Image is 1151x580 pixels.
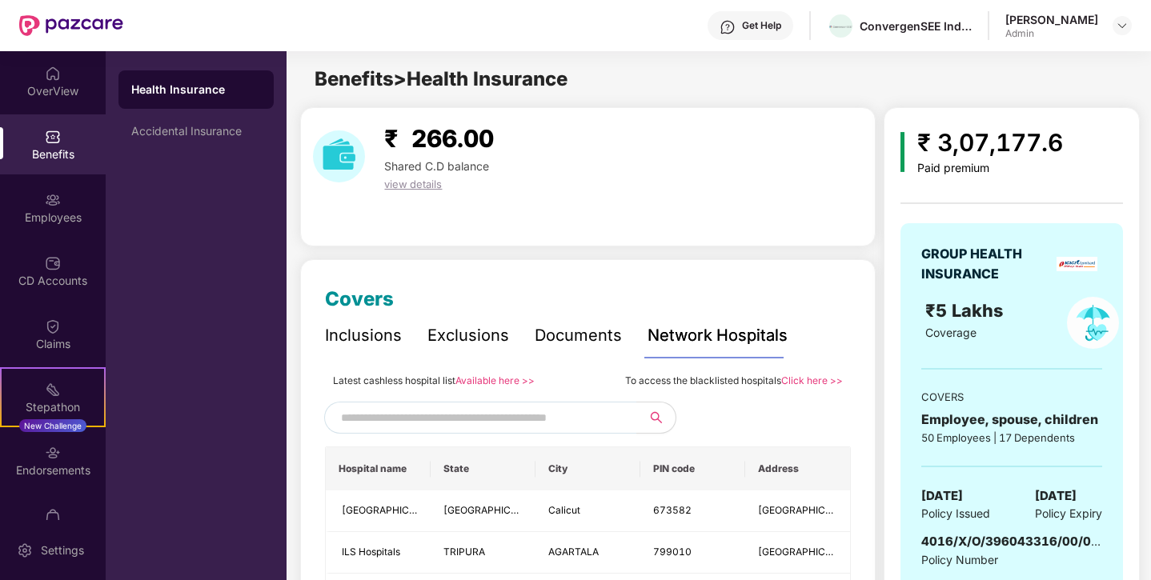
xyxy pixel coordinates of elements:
td: TRIPURA [431,532,535,574]
img: svg+xml;base64,PHN2ZyBpZD0iSGVscC0zMngzMiIgeG1sbnM9Imh0dHA6Ly93d3cudzMub3JnLzIwMDAvc3ZnIiB3aWR0aD... [720,19,736,35]
a: Available here >> [455,374,535,386]
img: svg+xml;base64,PHN2ZyBpZD0iQ2xhaW0iIHhtbG5zPSJodHRwOi8vd3d3LnczLm9yZy8yMDAwL3N2ZyIgd2lkdGg9IjIwIi... [45,318,61,334]
div: Exclusions [427,323,509,348]
th: Hospital name [326,447,431,490]
span: Policy Issued [921,505,990,522]
span: search [636,411,676,424]
span: Policy Number [921,553,998,566]
img: download [313,130,365,182]
img: New Pazcare Logo [19,15,123,36]
div: Admin [1005,27,1098,40]
span: 4016/X/O/396043316/00/000 [921,534,1107,549]
div: Settings [36,542,89,558]
span: ₹ 266.00 [384,124,494,153]
img: ConvergenSEE-logo-Colour-high-Res-%20updated.png [829,26,852,28]
span: Policy Expiry [1035,505,1102,522]
span: TRIPURA [443,546,485,558]
div: COVERS [921,389,1102,405]
span: view details [384,178,442,190]
div: Employee, spouse, children [921,410,1102,430]
div: 50 Employees | 17 Dependents [921,430,1102,446]
th: State [431,447,535,490]
span: ₹5 Lakhs [925,300,1008,321]
span: Calicut [548,504,580,516]
span: [GEOGRAPHIC_DATA], Near [GEOGRAPHIC_DATA], Po. New Secretariat [758,546,1084,558]
td: Capital Complex Extension, Near Kendriya Vidyalaya, Po. New Secretariat [745,532,850,574]
span: To access the blacklisted hospitals [625,374,781,386]
td: Calicut [535,490,640,532]
span: ILS Hospitals [342,546,400,558]
img: svg+xml;base64,PHN2ZyBpZD0iQ0RfQWNjb3VudHMiIGRhdGEtbmFtZT0iQ0QgQWNjb3VudHMiIHhtbG5zPSJodHRwOi8vd3... [45,255,61,271]
img: svg+xml;base64,PHN2ZyB4bWxucz0iaHR0cDovL3d3dy53My5vcmcvMjAwMC9zdmciIHdpZHRoPSIyMSIgaGVpZ2h0PSIyMC... [45,382,61,398]
span: [DATE] [1035,486,1077,506]
span: Address [758,462,837,475]
img: svg+xml;base64,PHN2ZyBpZD0iU2V0dGluZy0yMHgyMCIgeG1sbnM9Imh0dHA6Ly93d3cudzMub3JnLzIwMDAvc3ZnIiB3aW... [17,542,33,558]
img: svg+xml;base64,PHN2ZyBpZD0iRW5kb3JzZW1lbnRzIiB4bWxucz0iaHR0cDovL3d3dy53My5vcmcvMjAwMC9zdmciIHdpZH... [45,445,61,461]
button: search [636,402,676,434]
span: Benefits > Health Insurance [315,67,567,90]
div: ConvergenSEE India Martech Private Limited [860,18,972,34]
span: 799010 [653,546,692,558]
div: Stepathon [2,399,104,415]
span: [GEOGRAPHIC_DATA] [443,504,543,516]
td: East Hill Chakkorathukulam Road [745,490,850,532]
a: Click here >> [781,374,843,386]
img: svg+xml;base64,PHN2ZyBpZD0iSG9tZSIgeG1sbnM9Imh0dHA6Ly93d3cudzMub3JnLzIwMDAvc3ZnIiB3aWR0aD0iMjAiIG... [45,66,61,82]
img: svg+xml;base64,PHN2ZyBpZD0iTXlfT3JkZXJzIiBkYXRhLW5hbWU9Ik15IE9yZGVycyIgeG1sbnM9Imh0dHA6Ly93d3cudz... [45,508,61,524]
span: Covers [325,287,394,310]
span: Coverage [925,326,977,339]
div: Inclusions [325,323,402,348]
div: GROUP HEALTH INSURANCE [921,244,1051,284]
span: [DATE] [921,486,963,506]
span: 673582 [653,504,692,516]
div: Documents [535,323,622,348]
div: Accidental Insurance [131,125,261,138]
td: Sakalya Ayurveda Hospital [326,490,431,532]
td: AGARTALA [535,532,640,574]
img: policyIcon [1067,297,1119,349]
div: Network Hospitals [648,323,788,348]
div: New Challenge [19,419,86,432]
img: svg+xml;base64,PHN2ZyBpZD0iRW1wbG95ZWVzIiB4bWxucz0iaHR0cDovL3d3dy53My5vcmcvMjAwMC9zdmciIHdpZHRoPS... [45,192,61,208]
td: Kerala [431,490,535,532]
span: [GEOGRAPHIC_DATA] [758,504,858,516]
span: Hospital name [339,462,418,475]
div: ₹ 3,07,177.6 [917,124,1063,162]
td: ILS Hospitals [326,532,431,574]
span: Latest cashless hospital list [333,374,455,386]
div: [PERSON_NAME] [1005,12,1098,27]
div: Get Help [742,19,781,32]
th: City [535,447,640,490]
span: [GEOGRAPHIC_DATA] [342,504,442,516]
span: AGARTALA [548,546,599,558]
img: svg+xml;base64,PHN2ZyBpZD0iRHJvcGRvd24tMzJ4MzIiIHhtbG5zPSJodHRwOi8vd3d3LnczLm9yZy8yMDAwL3N2ZyIgd2... [1116,19,1129,32]
th: PIN code [640,447,745,490]
img: insurerLogo [1057,257,1097,271]
div: Paid premium [917,162,1063,175]
div: Health Insurance [131,82,261,98]
img: svg+xml;base64,PHN2ZyBpZD0iQmVuZWZpdHMiIHhtbG5zPSJodHRwOi8vd3d3LnczLm9yZy8yMDAwL3N2ZyIgd2lkdGg9Ij... [45,129,61,145]
span: Shared C.D balance [384,159,489,173]
img: icon [900,132,904,172]
th: Address [745,447,850,490]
